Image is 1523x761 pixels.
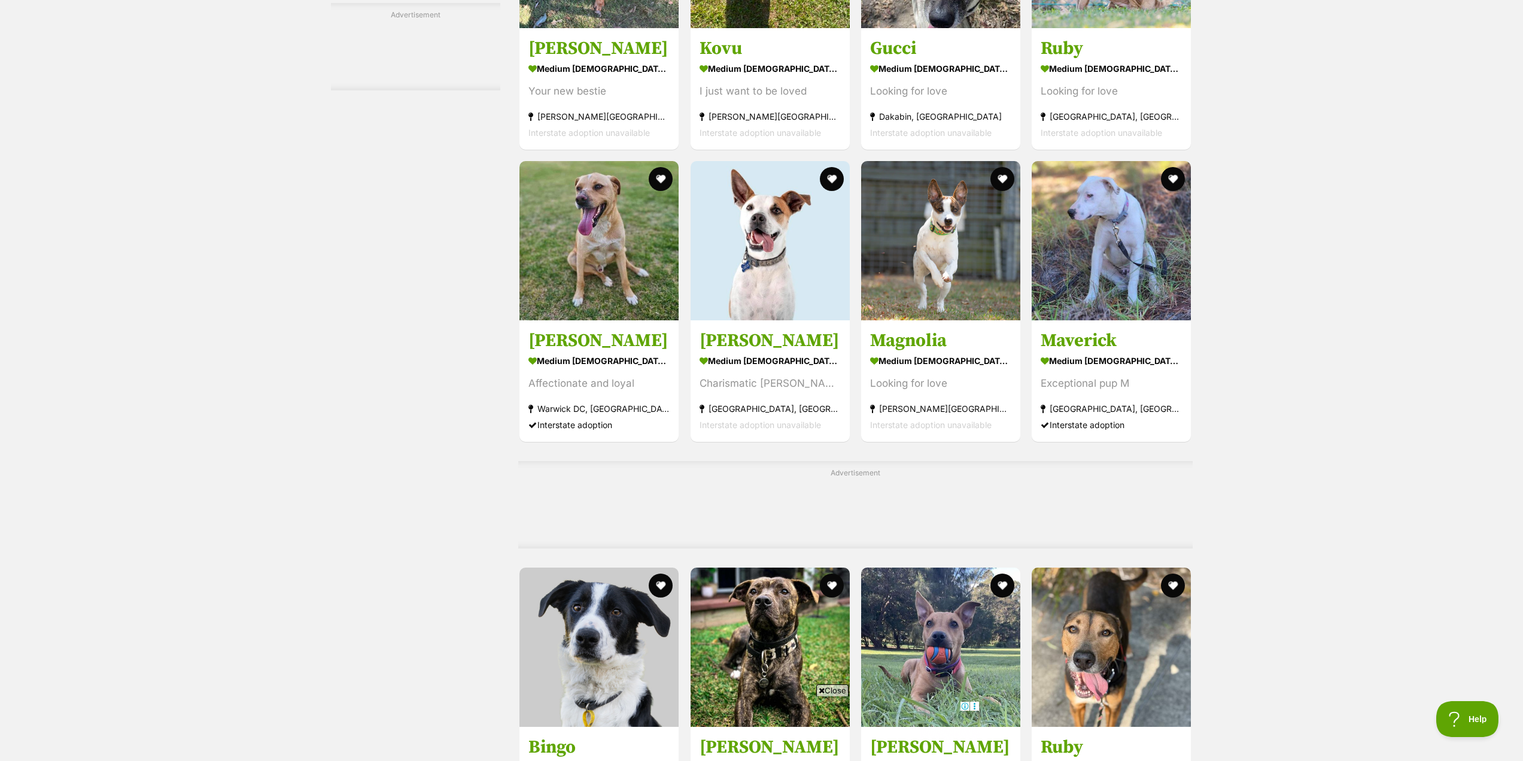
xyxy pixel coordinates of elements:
[1041,401,1182,417] strong: [GEOGRAPHIC_DATA], [GEOGRAPHIC_DATA]
[870,83,1011,99] div: Looking for love
[700,108,841,125] strong: [PERSON_NAME][GEOGRAPHIC_DATA], [GEOGRAPHIC_DATA]
[691,568,850,727] img: Henry - Mastiff Dog
[1041,352,1182,369] strong: medium [DEMOGRAPHIC_DATA] Dog
[528,352,670,369] strong: medium [DEMOGRAPHIC_DATA] Dog
[870,329,1011,352] h3: Magnolia
[1041,375,1182,392] div: Exceptional pup M
[870,352,1011,369] strong: medium [DEMOGRAPHIC_DATA] Dog
[1041,329,1182,352] h3: Maverick
[519,320,679,442] a: [PERSON_NAME] medium [DEMOGRAPHIC_DATA] Dog Affectionate and loyal Warwick DC, [GEOGRAPHIC_DATA] ...
[528,60,670,77] strong: medium [DEMOGRAPHIC_DATA] Dog
[331,3,501,90] div: Advertisement
[990,167,1014,191] button: favourite
[1032,320,1191,442] a: Maverick medium [DEMOGRAPHIC_DATA] Dog Exceptional pup M [GEOGRAPHIC_DATA], [GEOGRAPHIC_DATA] Int...
[649,574,673,598] button: favourite
[820,167,844,191] button: favourite
[1041,735,1182,758] h3: Ruby
[870,37,1011,60] h3: Gucci
[870,128,992,138] span: Interstate adoption unavailable
[700,128,821,138] span: Interstate adoption unavailable
[1032,28,1191,150] a: Ruby medium [DEMOGRAPHIC_DATA] Dog Looking for love [GEOGRAPHIC_DATA], [GEOGRAPHIC_DATA] Intersta...
[861,161,1020,320] img: Magnolia - American Staffy Dog
[1041,83,1182,99] div: Looking for love
[1162,167,1185,191] button: favourite
[1041,417,1182,433] div: Interstate adoption
[519,161,679,320] img: Archie - Staffy Dog
[528,128,650,138] span: Interstate adoption unavailable
[1032,568,1191,727] img: Ruby - Bull Arab x Kelpie Dog
[528,401,670,417] strong: Warwick DC, [GEOGRAPHIC_DATA]
[820,574,844,598] button: favourite
[528,417,670,433] div: Interstate adoption
[544,701,980,755] iframe: Advertisement
[861,28,1020,150] a: Gucci medium [DEMOGRAPHIC_DATA] Dog Looking for love Dakabin, [GEOGRAPHIC_DATA] Interstate adopti...
[816,684,849,696] span: Close
[870,735,1011,758] h3: [PERSON_NAME]
[1041,60,1182,77] strong: medium [DEMOGRAPHIC_DATA] Dog
[870,375,1011,392] div: Looking for love
[528,329,670,352] h3: [PERSON_NAME]
[519,28,679,150] a: [PERSON_NAME] medium [DEMOGRAPHIC_DATA] Dog Your new bestie [PERSON_NAME][GEOGRAPHIC_DATA], [GEOG...
[1032,161,1191,320] img: Maverick - American Staffordshire Terrier Dog
[700,37,841,60] h3: Kovu
[518,461,1192,548] div: Advertisement
[861,320,1020,442] a: Magnolia medium [DEMOGRAPHIC_DATA] Dog Looking for love [PERSON_NAME][GEOGRAPHIC_DATA], [GEOGRAPH...
[528,83,670,99] div: Your new bestie
[700,352,841,369] strong: medium [DEMOGRAPHIC_DATA] Dog
[870,60,1011,77] strong: medium [DEMOGRAPHIC_DATA] Dog
[1041,37,1182,60] h3: Ruby
[1162,574,1185,598] button: favourite
[1041,108,1182,125] strong: [GEOGRAPHIC_DATA], [GEOGRAPHIC_DATA]
[1041,128,1162,138] span: Interstate adoption unavailable
[691,161,850,320] img: Carlos - Australian Cattle Dog x Mixed breed Dog
[649,167,673,191] button: favourite
[700,401,841,417] strong: [GEOGRAPHIC_DATA], [GEOGRAPHIC_DATA]
[700,329,841,352] h3: [PERSON_NAME]
[990,574,1014,598] button: favourite
[528,37,670,60] h3: [PERSON_NAME]
[528,108,670,125] strong: [PERSON_NAME][GEOGRAPHIC_DATA], [GEOGRAPHIC_DATA]
[528,735,670,758] h3: Bingo
[870,420,992,430] span: Interstate adoption unavailable
[700,60,841,77] strong: medium [DEMOGRAPHIC_DATA] Dog
[700,83,841,99] div: I just want to be loved
[1436,701,1499,737] iframe: Help Scout Beacon - Open
[861,568,1020,727] img: Boone - Rhodesian Ridgeback x Australian Cattle Dog
[691,320,850,442] a: [PERSON_NAME] medium [DEMOGRAPHIC_DATA] Dog Charismatic [PERSON_NAME] [GEOGRAPHIC_DATA], [GEOGRAP...
[528,375,670,392] div: Affectionate and loyal
[519,568,679,727] img: Bingo - Border Collie Dog
[700,420,821,430] span: Interstate adoption unavailable
[870,108,1011,125] strong: Dakabin, [GEOGRAPHIC_DATA]
[691,28,850,150] a: Kovu medium [DEMOGRAPHIC_DATA] Dog I just want to be loved [PERSON_NAME][GEOGRAPHIC_DATA], [GEOGR...
[870,401,1011,417] strong: [PERSON_NAME][GEOGRAPHIC_DATA], [GEOGRAPHIC_DATA]
[700,375,841,392] div: Charismatic [PERSON_NAME]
